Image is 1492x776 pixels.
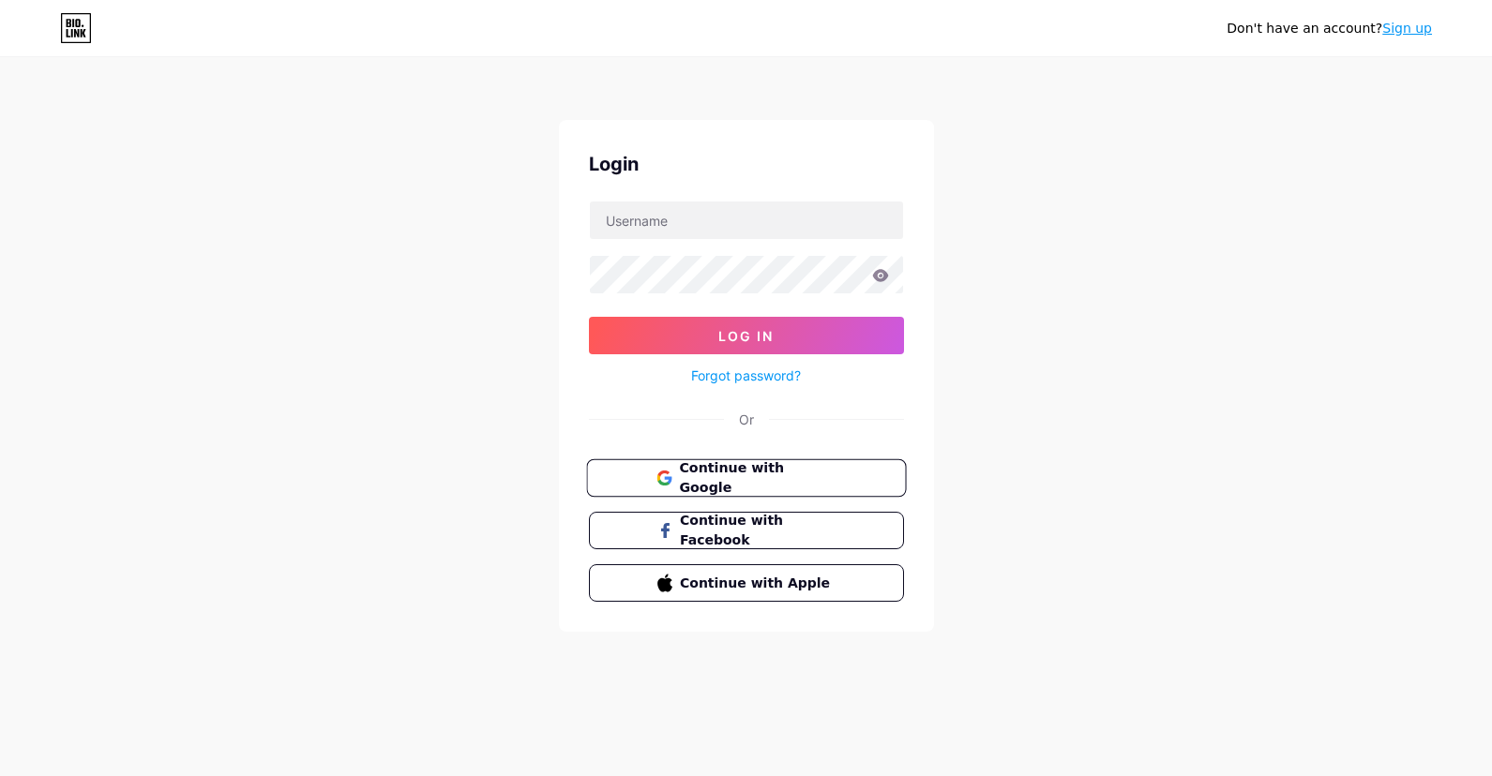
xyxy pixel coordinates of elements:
[589,564,904,602] button: Continue with Apple
[589,150,904,178] div: Login
[1382,21,1432,36] a: Sign up
[589,317,904,354] button: Log In
[718,328,774,344] span: Log In
[679,458,836,499] span: Continue with Google
[1227,19,1432,38] div: Don't have an account?
[680,574,835,593] span: Continue with Apple
[589,459,904,497] a: Continue with Google
[589,512,904,549] button: Continue with Facebook
[590,201,903,239] input: Username
[680,511,835,550] span: Continue with Facebook
[739,410,754,429] div: Or
[691,366,801,385] a: Forgot password?
[586,459,906,498] button: Continue with Google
